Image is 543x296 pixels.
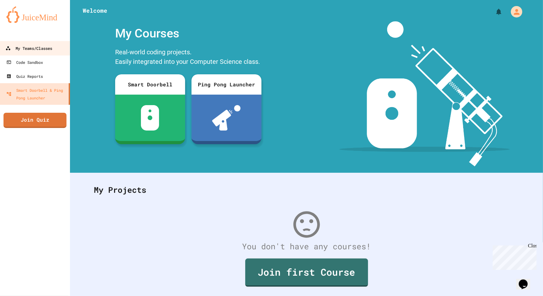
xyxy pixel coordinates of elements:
[504,4,524,19] div: My Account
[6,6,64,23] img: logo-orange.svg
[191,74,261,95] div: Ping Pong Launcher
[339,21,510,166] img: banner-image-my-projects.png
[112,21,265,46] div: My Courses
[6,58,43,66] div: Code Sandbox
[245,259,368,287] a: Join first Course
[483,6,504,17] div: My Notifications
[141,105,159,131] img: sdb-white.svg
[3,3,44,40] div: Chat with us now!Close
[115,74,185,95] div: Smart Doorbell
[5,44,52,52] div: My Teams/Classes
[6,72,43,80] div: Quiz Reports
[3,113,66,128] a: Join Quiz
[6,86,66,102] div: Smart Doorbell & Ping Pong Launcher
[87,178,526,202] div: My Projects
[212,105,240,131] img: ppl-with-ball.png
[87,240,526,252] div: You don't have any courses!
[516,271,537,290] iframe: chat widget
[490,243,537,270] iframe: chat widget
[112,46,265,70] div: Real-world coding projects. Easily integrated into your Computer Science class.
